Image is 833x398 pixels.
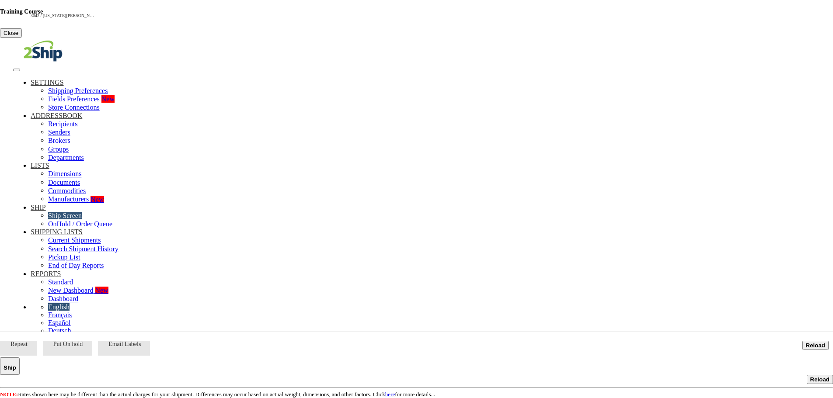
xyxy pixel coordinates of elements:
img: logo3042.jpg [13,40,73,62]
label: Email Labels [98,341,150,356]
span: Manufacturers [48,196,89,203]
span: New [95,287,108,294]
: Deutsch [48,327,71,334]
a: Ship Screen [48,212,82,219]
a: Ship [31,204,46,211]
a: Settings [31,79,64,86]
a: Commodities [48,187,86,194]
span: 3042 / [US_STATE][PERSON_NAME] [31,13,96,18]
a: Lists [31,162,49,169]
a: Manufacturers New [48,196,104,203]
a: Recipients [48,120,78,128]
a: here [385,391,395,398]
span: New [91,196,104,203]
a: Addressbook [31,112,82,119]
a: New Dashboard New [48,287,108,294]
a: Reports [31,270,61,277]
b: Reload [806,342,825,349]
span: New Dashboard [48,287,94,294]
a: Search Shipment History [48,245,119,253]
span: New [101,95,115,103]
a: Senders [48,128,70,136]
iframe: chat widget [813,154,832,243]
a: Dimensions [48,170,81,178]
a: Pickup List [48,253,80,261]
: Español [48,319,71,326]
a: OnHold / Order Queue [48,220,112,228]
a: Dashboard [48,295,78,303]
a: Brokers [48,137,70,145]
a: Standard [48,278,73,286]
a: Current Shipments [48,237,101,244]
a: End of Day Reports [48,262,104,270]
a: Shipping Preferences [48,87,108,94]
button: Reload [802,341,829,350]
button: Reload [807,375,833,384]
a: Shipping lists [31,228,83,235]
label: Put On hold [43,341,92,356]
a: Groups [48,145,69,153]
span: Fields Preferences [48,95,100,103]
: English [48,303,70,311]
: Français [48,311,72,318]
a: Departments [48,154,84,161]
a: Documents [48,179,80,186]
a: Fields Preferences New [48,95,115,103]
a: Store Connections [48,104,100,111]
b: Reload [810,376,830,383]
